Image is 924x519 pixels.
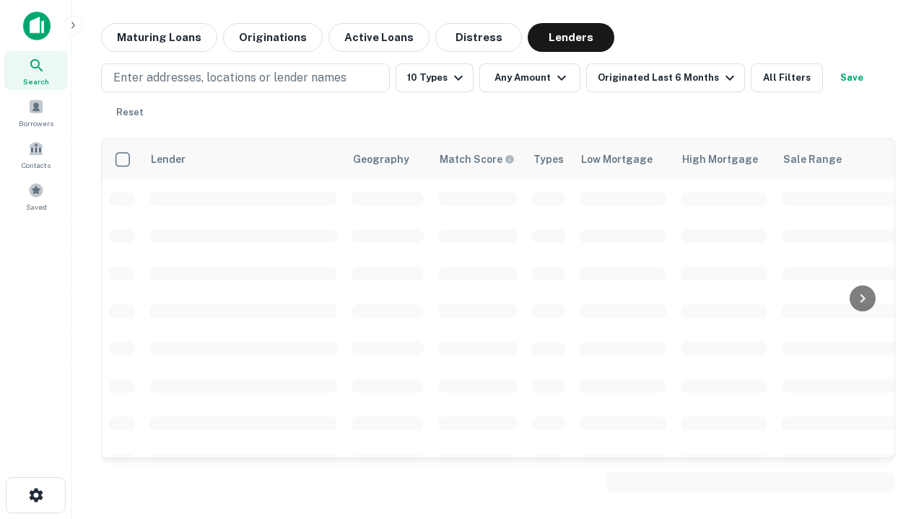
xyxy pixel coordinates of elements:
th: Low Mortgage [572,139,674,179]
p: Enter addresses, locations or lender names [113,69,346,86]
button: 10 Types [396,63,474,92]
button: Active Loans [328,23,430,52]
div: Types [533,151,564,168]
button: Originated Last 6 Months [586,63,745,92]
div: High Mortgage [682,151,758,168]
h6: Match Score [440,151,512,167]
a: Contacts [4,135,68,174]
th: Geography [344,139,431,179]
button: Save your search to get updates of matches that match your search criteria. [829,63,875,92]
th: Lender [142,139,344,179]
th: Sale Range [775,139,905,179]
a: Search [4,51,68,90]
div: Originated Last 6 Months [598,69,738,86]
th: High Mortgage [674,139,775,179]
a: Saved [4,177,68,216]
button: All Filters [751,63,823,92]
div: Capitalize uses an advanced AI algorithm to match your search with the best lender. The match sco... [440,151,515,167]
button: Originations [223,23,323,52]
div: Low Mortgage [581,151,653,168]
iframe: Chat Widget [852,358,924,427]
button: Distress [435,23,522,52]
button: Maturing Loans [101,23,217,52]
a: Borrowers [4,93,68,132]
img: capitalize-icon.png [23,12,51,40]
th: Types [525,139,572,179]
div: Geography [353,151,409,168]
span: Search [23,76,49,87]
th: Capitalize uses an advanced AI algorithm to match your search with the best lender. The match sco... [431,139,525,179]
button: Reset [107,98,153,127]
span: Borrowers [19,117,53,129]
button: Lenders [528,23,614,52]
div: Sale Range [783,151,842,168]
button: Enter addresses, locations or lender names [101,63,390,92]
button: Any Amount [479,63,580,92]
div: Lender [151,151,186,168]
span: Contacts [22,159,51,171]
span: Saved [26,201,47,213]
